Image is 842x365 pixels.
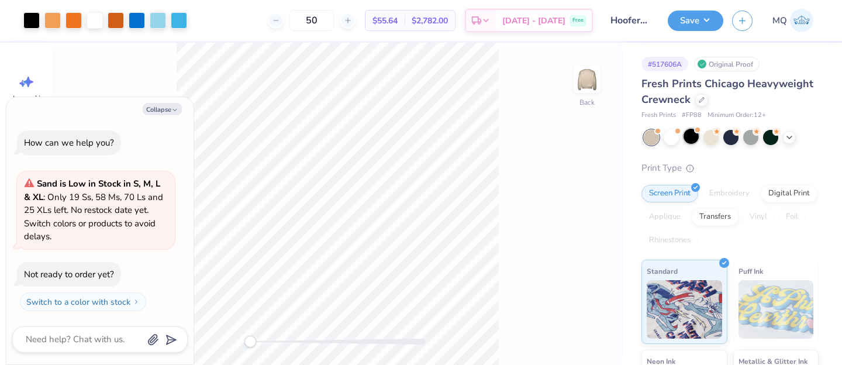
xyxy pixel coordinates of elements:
[702,185,757,202] div: Embroidery
[412,15,448,27] span: $2,782.00
[641,208,688,226] div: Applique
[572,16,584,25] span: Free
[24,137,114,149] div: How can we help you?
[641,57,688,71] div: # 517606A
[143,103,182,115] button: Collapse
[647,265,678,277] span: Standard
[579,97,595,108] div: Back
[641,111,676,120] span: Fresh Prints
[647,280,722,339] img: Standard
[289,10,334,31] input: – –
[24,178,163,242] span: : Only 19 Ss, 58 Ms, 70 Ls and 25 XLs left. No restock date yet. Switch colors or products to avo...
[13,94,40,103] span: Image AI
[739,265,763,277] span: Puff Ink
[602,9,659,32] input: Untitled Design
[668,11,723,31] button: Save
[742,208,775,226] div: Vinyl
[694,57,760,71] div: Original Proof
[790,9,813,32] img: Makena Quinn
[24,178,160,203] strong: Sand is Low in Stock in S, M, L & XL
[575,68,599,91] img: Back
[641,77,813,106] span: Fresh Prints Chicago Heavyweight Crewneck
[682,111,702,120] span: # FP88
[767,9,819,32] a: MQ
[133,298,140,305] img: Switch to a color with stock
[641,232,698,249] div: Rhinestones
[641,185,698,202] div: Screen Print
[20,292,146,311] button: Switch to a color with stock
[24,268,114,280] div: Not ready to order yet?
[641,161,819,175] div: Print Type
[692,208,739,226] div: Transfers
[778,208,806,226] div: Foil
[739,280,814,339] img: Puff Ink
[372,15,398,27] span: $55.64
[708,111,766,120] span: Minimum Order: 12 +
[502,15,565,27] span: [DATE] - [DATE]
[772,14,787,27] span: MQ
[244,336,256,347] div: Accessibility label
[761,185,817,202] div: Digital Print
